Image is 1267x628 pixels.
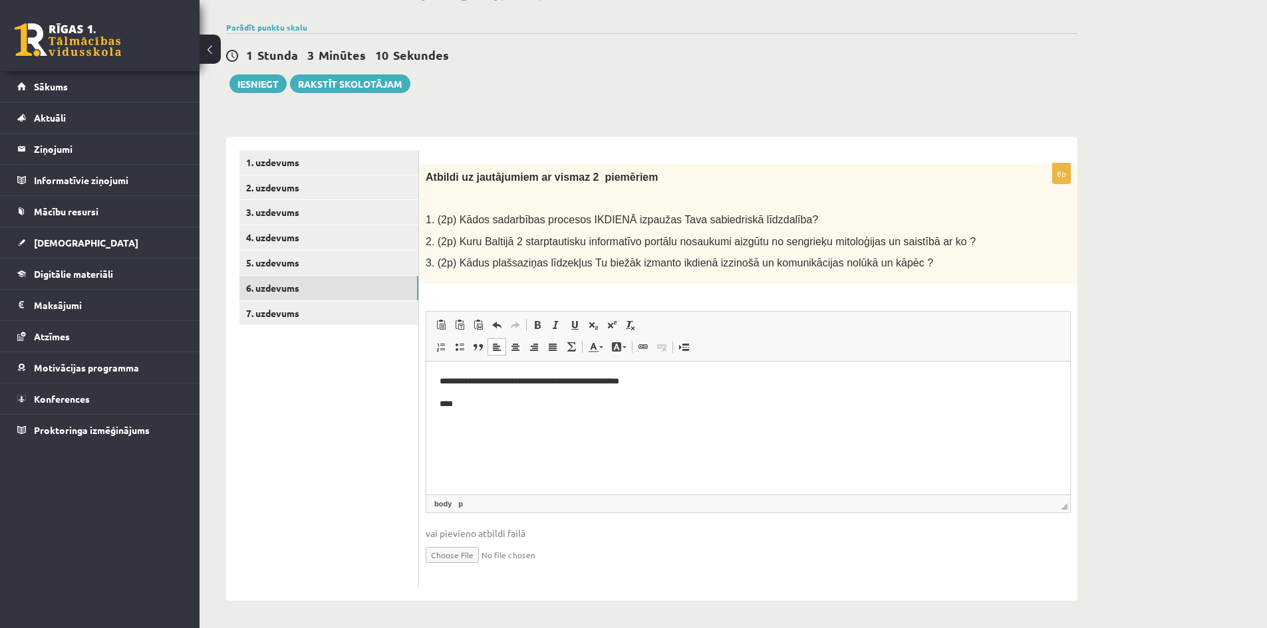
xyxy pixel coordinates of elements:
span: Digitālie materiāli [34,268,113,280]
a: 6. uzdevums [239,276,418,300]
a: Bold (Ctrl+B) [528,316,547,334]
a: Konferences [17,383,183,414]
a: Justify [543,338,562,356]
span: Sekundes [393,47,449,62]
a: Italic (Ctrl+I) [547,316,565,334]
span: 2. (2p) Kuru Baltijā 2 starptautisku informatīvo portālu nosaukumi aizgūtu no sengrieķu mitoloģij... [426,236,976,247]
a: Motivācijas programma [17,352,183,383]
iframe: Editor, wiswyg-editor-user-answer-47433801399760 [426,362,1070,494]
a: Text Color [584,338,607,356]
a: 3. uzdevums [239,200,418,225]
a: body element [432,498,454,510]
a: Background Color [607,338,631,356]
a: 2. uzdevums [239,175,418,200]
a: Maksājumi [17,290,183,320]
a: 5. uzdevums [239,251,418,275]
span: Resize [1061,503,1067,510]
a: Informatīvie ziņojumi [17,165,183,195]
span: 3 [307,47,314,62]
a: 4. uzdevums [239,225,418,250]
span: Motivācijas programma [34,362,139,373]
a: Insert/Remove Bulleted List [450,338,469,356]
span: Proktoringa izmēģinājums [34,424,150,436]
span: vai pievieno atbildi failā [426,526,1071,540]
a: Math [562,338,581,356]
legend: Informatīvie ziņojumi [34,165,183,195]
a: Atzīmes [17,321,183,352]
a: Block Quote [469,338,488,356]
span: Atbildi uz jautājumiem ar vismaz 2 piemēriem [426,171,658,183]
span: Atzīmes [34,330,70,342]
span: Mācību resursi [34,205,98,217]
a: Digitālie materiāli [17,259,183,289]
a: Sākums [17,71,183,102]
a: 7. uzdevums [239,301,418,326]
a: 1. uzdevums [239,150,418,175]
a: Superscript [603,316,621,334]
p: 6p [1052,163,1071,184]
button: Iesniegt [229,74,287,93]
a: Paste (Ctrl+V) [432,316,450,334]
span: 3. (2p) Kādus plašsaziņas līdzekļus Tu biežāk izmanto ikdienā izzinošā un komunikācijas nolūkā un... [426,257,933,268]
a: Rīgas 1. Tālmācības vidusskola [15,23,121,56]
a: p element [456,498,466,510]
a: Align Left [488,338,506,356]
a: Unlink [652,338,671,356]
span: Konferences [34,393,90,405]
a: Parādīt punktu skalu [226,22,307,33]
a: Aktuāli [17,102,183,133]
a: Mācību resursi [17,196,183,227]
span: Stunda [257,47,298,62]
a: Paste as plain text (Ctrl+Shift+V) [450,316,469,334]
a: Undo (Ctrl+Z) [488,316,506,334]
a: Underline (Ctrl+U) [565,316,584,334]
a: Rakstīt skolotājam [290,74,410,93]
legend: Maksājumi [34,290,183,320]
a: Link (Ctrl+K) [634,338,652,356]
span: 1 [246,47,253,62]
a: Ziņojumi [17,134,183,164]
a: Remove Format [621,316,640,334]
span: [DEMOGRAPHIC_DATA] [34,237,138,249]
span: Minūtes [319,47,366,62]
legend: Ziņojumi [34,134,183,164]
a: Subscript [584,316,603,334]
a: Center [506,338,525,356]
a: Proktoringa izmēģinājums [17,415,183,445]
span: 1. (2p) Kādos sadarbības procesos IKDIENĀ izpaužas Tava sabiedriskā līdzdalība? [426,214,818,225]
span: 10 [375,47,388,62]
a: Insert Page Break for Printing [674,338,693,356]
a: Redo (Ctrl+Y) [506,316,525,334]
a: Paste from Word [469,316,488,334]
a: Insert/Remove Numbered List [432,338,450,356]
span: Sākums [34,80,68,92]
span: Aktuāli [34,112,66,124]
a: Align Right [525,338,543,356]
a: [DEMOGRAPHIC_DATA] [17,227,183,258]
